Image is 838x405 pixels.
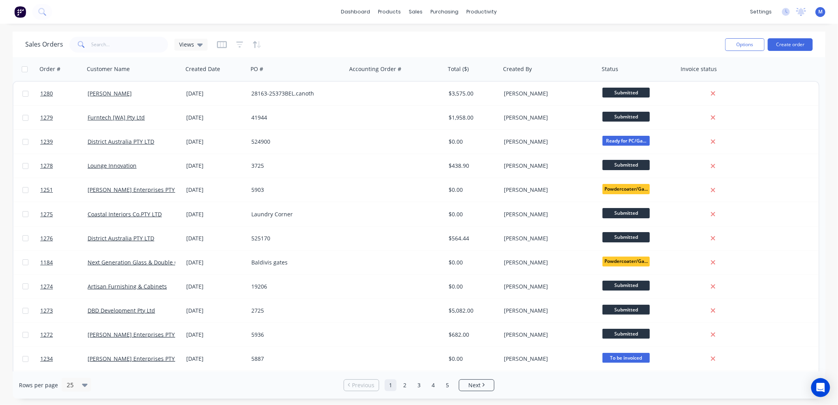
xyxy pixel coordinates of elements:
a: DBD Development Pty Ltd [88,307,155,314]
button: Options [725,38,765,51]
div: $682.00 [449,331,495,339]
a: 1278 [40,154,88,178]
div: PO # [251,65,263,73]
div: [PERSON_NAME] [504,259,591,266]
div: [DATE] [186,307,245,315]
h1: Sales Orders [25,41,63,48]
div: [PERSON_NAME] [504,138,591,146]
span: Views [179,40,194,49]
span: 1239 [40,138,53,146]
a: 1184 [40,251,88,274]
a: 1279 [40,106,88,129]
div: [DATE] [186,114,245,122]
span: Submitted [602,329,650,339]
div: [PERSON_NAME] [504,331,591,339]
div: [PERSON_NAME] [504,307,591,315]
div: [PERSON_NAME] [504,355,591,363]
div: [PERSON_NAME] [504,283,591,291]
div: [PERSON_NAME] [504,162,591,170]
div: Order # [39,65,60,73]
div: 2725 [251,307,339,315]
a: 1273 [40,299,88,322]
div: [PERSON_NAME] [504,114,591,122]
div: 3725 [251,162,339,170]
a: Next page [459,381,494,389]
div: [PERSON_NAME] [504,210,591,218]
span: 1234 [40,355,53,363]
div: Total ($) [448,65,469,73]
span: Submitted [602,160,650,170]
span: 1273 [40,307,53,315]
div: $0.00 [449,259,495,266]
div: settings [746,6,776,18]
span: Submitted [602,88,650,97]
span: 1272 [40,331,53,339]
div: Open Intercom Messenger [811,378,830,397]
div: $3,575.00 [449,90,495,97]
a: dashboard [337,6,374,18]
div: Accounting Order # [349,65,401,73]
span: Powdercoater/Ga... [602,257,650,266]
div: sales [405,6,427,18]
a: [PERSON_NAME] Enterprises PTY LTD [88,355,186,362]
div: 19206 [251,283,339,291]
span: To be invoiced [602,353,650,363]
a: [PERSON_NAME] Enterprises PTY LTD [88,331,186,338]
div: [DATE] [186,331,245,339]
a: Artisan Furnishing & Cabinets [88,283,167,290]
div: $0.00 [449,186,495,194]
div: products [374,6,405,18]
span: Rows per page [19,381,58,389]
div: [PERSON_NAME] [504,186,591,194]
img: Factory [14,6,26,18]
span: 1275 [40,210,53,218]
div: $438.90 [449,162,495,170]
span: M [818,8,823,15]
span: Submitted [602,208,650,218]
div: [DATE] [186,259,245,266]
div: $0.00 [449,355,495,363]
div: [PERSON_NAME] [504,234,591,242]
div: 524900 [251,138,339,146]
a: [PERSON_NAME] [88,90,132,97]
span: Submitted [602,232,650,242]
a: Page 4 [427,379,439,391]
span: 1278 [40,162,53,170]
a: Page 1 is your current page [385,379,397,391]
a: 1234 [40,347,88,371]
span: Ready for PC/Ga... [602,136,650,146]
span: 1279 [40,114,53,122]
div: Created Date [185,65,220,73]
div: 41944 [251,114,339,122]
a: 1274 [40,275,88,298]
span: 1251 [40,186,53,194]
div: [DATE] [186,355,245,363]
div: 525170 [251,234,339,242]
div: $0.00 [449,210,495,218]
span: 1274 [40,283,53,291]
span: Submitted [602,281,650,291]
a: 1272 [40,323,88,347]
span: Powdercoater/Ga... [602,184,650,194]
a: 1275 [40,202,88,226]
a: Page 3 [413,379,425,391]
div: Customer Name [87,65,130,73]
span: 1280 [40,90,53,97]
a: 1276 [40,227,88,250]
div: [DATE] [186,162,245,170]
div: Baldivis gates [251,259,339,266]
div: [PERSON_NAME] [504,90,591,97]
div: 5936 [251,331,339,339]
a: Lounge Innovation [88,162,137,169]
div: [DATE] [186,90,245,97]
span: 1184 [40,259,53,266]
button: Create order [768,38,813,51]
ul: Pagination [340,379,498,391]
div: $0.00 [449,138,495,146]
a: Coastal Interiors Co.PTY LTD [88,210,162,218]
div: 5903 [251,186,339,194]
span: Next [468,381,481,389]
div: [DATE] [186,138,245,146]
div: 5887 [251,355,339,363]
a: Next Generation Glass & Double Glazing [88,259,194,266]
